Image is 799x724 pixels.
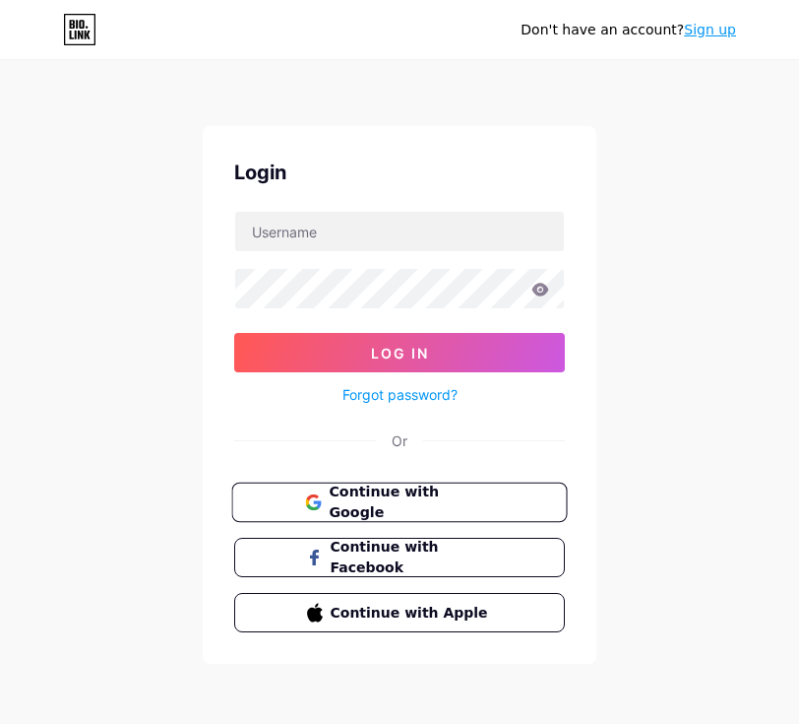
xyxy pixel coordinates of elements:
[234,158,565,187] div: Login
[234,538,565,577] button: Continue with Facebook
[329,482,493,524] span: Continue with Google
[234,593,565,632] button: Continue with Apple
[392,430,407,451] div: Or
[342,384,458,405] a: Forgot password?
[231,483,567,523] button: Continue with Google
[521,20,736,40] div: Don't have an account?
[234,333,565,372] button: Log In
[684,22,736,37] a: Sign up
[331,603,493,624] span: Continue with Apple
[235,212,564,251] input: Username
[331,537,493,578] span: Continue with Facebook
[371,345,429,362] span: Log In
[234,483,565,522] a: Continue with Google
